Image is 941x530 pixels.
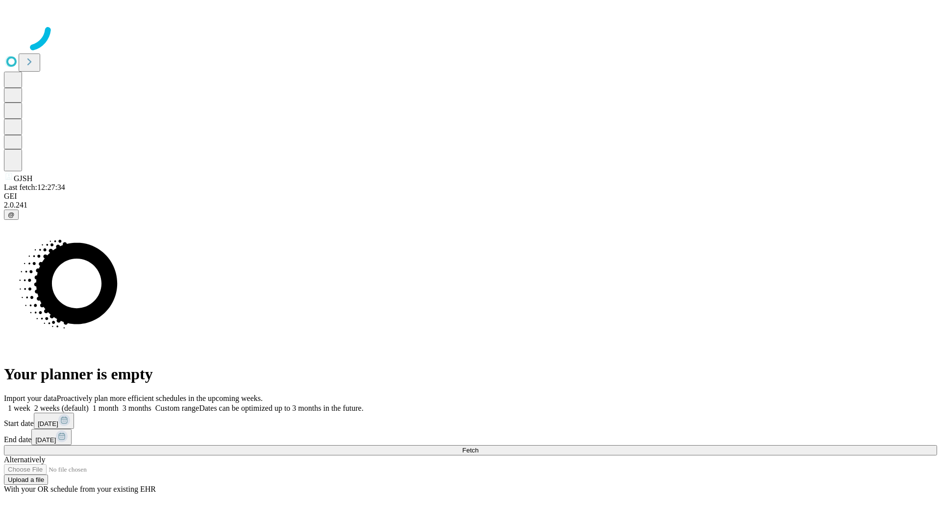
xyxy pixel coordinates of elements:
[155,404,199,412] span: Custom range
[4,429,937,445] div: End date
[57,394,263,402] span: Proactively plan more efficient schedules in the upcoming weeks.
[4,183,65,191] span: Last fetch: 12:27:34
[462,447,478,454] span: Fetch
[4,365,937,383] h1: Your planner is empty
[4,455,45,464] span: Alternatively
[4,485,156,493] span: With your OR schedule from your existing EHR
[4,394,57,402] span: Import your data
[35,436,56,444] span: [DATE]
[123,404,151,412] span: 3 months
[4,201,937,210] div: 2.0.241
[199,404,363,412] span: Dates can be optimized up to 3 months in the future.
[34,413,74,429] button: [DATE]
[14,174,32,183] span: GJSH
[4,192,937,201] div: GEI
[34,404,89,412] span: 2 weeks (default)
[93,404,119,412] span: 1 month
[4,445,937,455] button: Fetch
[4,210,19,220] button: @
[38,420,58,427] span: [DATE]
[31,429,72,445] button: [DATE]
[8,404,30,412] span: 1 week
[8,211,15,218] span: @
[4,475,48,485] button: Upload a file
[4,413,937,429] div: Start date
